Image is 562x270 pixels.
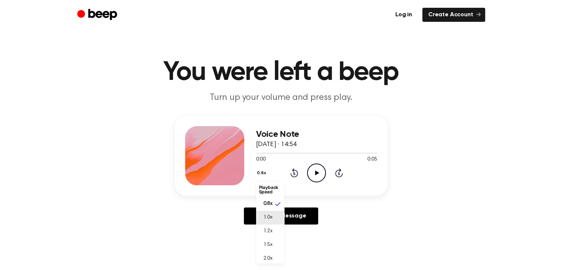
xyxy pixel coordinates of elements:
h1: You were left a beep [92,59,470,86]
span: [DATE] · 14:54 [256,141,297,148]
span: 0.8x [263,200,273,208]
span: 0:05 [367,156,377,163]
span: 1.0x [263,214,273,222]
h3: Voice Note [256,129,377,139]
span: 0:00 [256,156,266,163]
span: 2.0x [263,255,273,263]
a: Log in [389,8,418,22]
span: 1.5x [263,241,273,249]
p: Turn up your volume and press play. [139,92,423,104]
a: Reply to Message [244,207,318,225]
a: Beep [77,8,119,22]
li: Playback Speed [256,182,285,197]
a: Create Account [422,8,485,22]
span: 1.2x [263,227,273,235]
button: 0.8x [256,167,269,179]
ul: 0.8x [256,181,285,264]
